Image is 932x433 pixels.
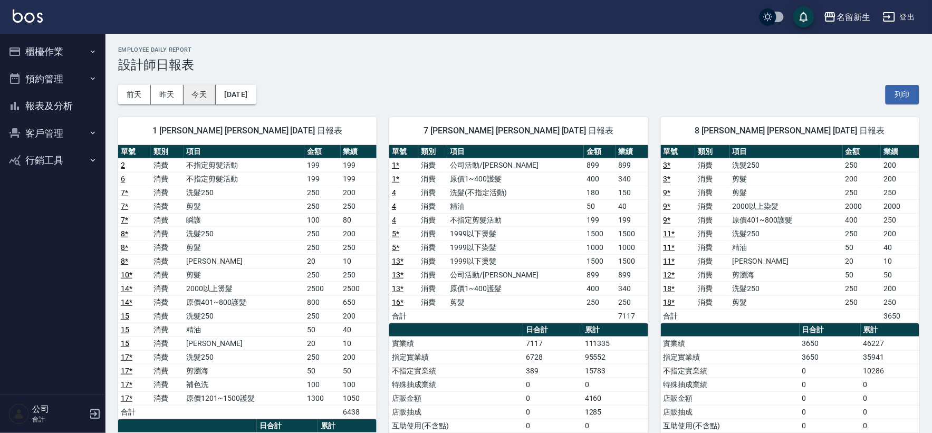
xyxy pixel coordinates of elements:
th: 金額 [304,145,341,159]
td: 0 [523,391,582,405]
td: 250 [881,295,919,309]
td: 原價401~800護髮 [730,213,843,227]
h3: 設計師日報表 [118,57,919,72]
td: 消費 [418,282,447,295]
td: 消費 [151,172,184,186]
td: 消費 [418,240,447,254]
td: 原價1~400護髮 [447,172,584,186]
td: 店販金額 [389,391,523,405]
td: 10 [341,254,377,268]
td: 消費 [695,199,730,213]
td: 消費 [151,254,184,268]
td: 公司活動/[PERSON_NAME] [447,158,584,172]
td: 消費 [151,227,184,240]
td: 199 [341,172,377,186]
div: 名留新生 [837,11,870,24]
a: 6 [121,175,125,183]
td: 899 [616,158,648,172]
td: 0 [523,405,582,419]
th: 累計 [861,323,919,337]
td: 4160 [582,391,648,405]
td: 精油 [184,323,304,336]
td: 250 [843,282,881,295]
td: 消費 [695,254,730,268]
td: 0 [861,419,919,432]
td: 合計 [118,405,151,419]
td: 不指定剪髮活動 [184,158,304,172]
td: 消費 [695,295,730,309]
td: 2500 [304,282,341,295]
td: 95552 [582,350,648,364]
td: 340 [616,172,648,186]
button: 客戶管理 [4,120,101,147]
td: 指定實業績 [661,350,800,364]
td: 剪髮 [184,199,304,213]
button: 櫃檯作業 [4,38,101,65]
td: 10 [881,254,919,268]
button: 登出 [879,7,919,27]
td: 250 [843,227,881,240]
td: 消費 [418,227,447,240]
span: 8 [PERSON_NAME] [PERSON_NAME] [DATE] 日報表 [674,126,907,136]
td: 消費 [695,213,730,227]
td: 1285 [582,405,648,419]
td: 指定實業績 [389,350,523,364]
td: 消費 [418,199,447,213]
button: 前天 [118,85,151,104]
td: 800 [304,295,341,309]
td: 200 [881,227,919,240]
td: 剪髮 [730,295,843,309]
td: 2000以上染髮 [730,199,843,213]
td: 0 [582,378,648,391]
th: 金額 [843,145,881,159]
th: 類別 [418,145,447,159]
td: 0 [523,419,582,432]
td: 0 [800,405,861,419]
th: 項目 [447,145,584,159]
td: 互助使用(不含點) [661,419,800,432]
a: 15 [121,339,129,348]
th: 日合計 [523,323,582,337]
td: 250 [341,240,377,254]
td: 0 [861,405,919,419]
td: 店販抽成 [661,405,800,419]
th: 項目 [184,145,304,159]
a: 4 [392,188,396,197]
td: 洗髮250 [730,158,843,172]
td: 250 [881,186,919,199]
td: 消費 [695,240,730,254]
table: a dense table [661,145,919,323]
p: 會計 [32,415,86,424]
td: 店販抽成 [389,405,523,419]
td: 0 [523,378,582,391]
td: 400 [584,172,616,186]
td: 0 [800,419,861,432]
td: 消費 [418,172,447,186]
td: 111335 [582,336,648,350]
td: 精油 [447,199,584,213]
th: 單號 [389,145,418,159]
td: 199 [341,158,377,172]
th: 累計 [582,323,648,337]
td: 899 [584,158,616,172]
td: [PERSON_NAME] [184,336,304,350]
td: 消費 [151,323,184,336]
td: 0 [861,378,919,391]
td: 80 [341,213,377,227]
button: 名留新生 [820,6,875,28]
td: 0 [861,391,919,405]
td: 6728 [523,350,582,364]
td: 50 [843,240,881,254]
td: 389 [523,364,582,378]
td: 原價401~800護髮 [184,295,304,309]
td: 洗髮250 [184,186,304,199]
td: 公司活動/[PERSON_NAME] [447,268,584,282]
td: 899 [584,268,616,282]
td: 1000 [584,240,616,254]
td: 250 [843,158,881,172]
td: 50 [881,268,919,282]
th: 項目 [730,145,843,159]
td: 消費 [151,350,184,364]
td: 40 [881,240,919,254]
td: 消費 [151,378,184,391]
